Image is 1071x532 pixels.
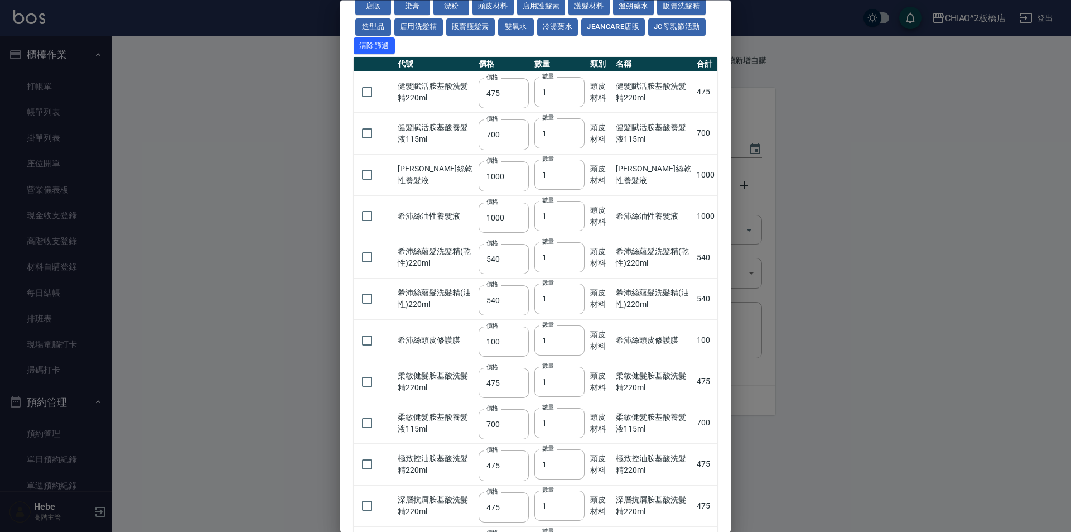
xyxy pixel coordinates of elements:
[486,198,498,206] label: 價格
[446,18,495,36] button: 販賣護髮素
[542,320,554,329] label: 數量
[587,155,613,196] td: 頭皮材料
[613,279,694,320] td: 希沛絲蘊髮洗髮精(油性)220ml
[587,237,613,279] td: 頭皮材料
[355,18,391,36] button: 造型品
[613,113,694,154] td: 健髮賦活胺基酸養髮液115ml
[613,402,694,444] td: 柔敏健髮胺基酸養髮液115ml
[694,155,717,196] td: 1000
[613,361,694,402] td: 柔敏健髮胺基酸洗髮精220ml
[613,57,694,72] th: 名稱
[486,487,498,496] label: 價格
[486,280,498,289] label: 價格
[587,57,613,72] th: 類別
[694,71,717,113] td: 475
[486,322,498,330] label: 價格
[694,279,717,320] td: 540
[395,71,476,113] td: 健髮賦活胺基酸洗髮精220ml
[354,37,395,55] button: 清除篩選
[395,113,476,154] td: 健髮賦活胺基酸養髮液115ml
[694,444,717,485] td: 475
[395,57,476,72] th: 代號
[587,402,613,444] td: 頭皮材料
[542,444,554,453] label: 數量
[542,362,554,370] label: 數量
[694,113,717,154] td: 700
[694,486,717,527] td: 475
[395,361,476,402] td: 柔敏健髮胺基酸洗髮精220ml
[395,320,476,361] td: 希沛絲頭皮修護膜
[613,196,694,237] td: 希沛絲油性養髮液
[613,486,694,527] td: 深層抗屑胺基酸洗髮精220ml
[694,361,717,402] td: 475
[395,402,476,444] td: 柔敏健髮胺基酸養髮液115ml
[537,18,578,36] button: 冷燙藥水
[587,279,613,320] td: 頭皮材料
[648,18,706,36] button: JC母親節活動
[542,72,554,80] label: 數量
[613,237,694,279] td: 希沛絲蘊髮洗髮精(乾性)220ml
[486,74,498,82] label: 價格
[587,444,613,485] td: 頭皮材料
[542,155,554,164] label: 數量
[613,71,694,113] td: 健髮賦活胺基酸洗髮精220ml
[486,156,498,165] label: 價格
[694,237,717,279] td: 540
[476,57,532,72] th: 價格
[395,444,476,485] td: 極致控油胺基酸洗髮精220ml
[587,486,613,527] td: 頭皮材料
[694,196,717,237] td: 1000
[542,238,554,246] label: 數量
[394,18,443,36] button: 店用洗髮精
[613,444,694,485] td: 極致控油胺基酸洗髮精220ml
[395,486,476,527] td: 深層抗屑胺基酸洗髮精220ml
[486,115,498,123] label: 價格
[395,279,476,320] td: 希沛絲蘊髮洗髮精(油性)220ml
[532,57,587,72] th: 數量
[542,486,554,495] label: 數量
[542,196,554,205] label: 數量
[395,237,476,279] td: 希沛絲蘊髮洗髮精(乾性)220ml
[486,446,498,454] label: 價格
[587,196,613,237] td: 頭皮材料
[486,405,498,413] label: 價格
[613,320,694,361] td: 希沛絲頭皮修護膜
[395,155,476,196] td: [PERSON_NAME]絲乾性養髮液
[587,113,613,154] td: 頭皮材料
[581,18,645,36] button: JeanCare店販
[587,71,613,113] td: 頭皮材料
[694,57,717,72] th: 合計
[486,239,498,247] label: 價格
[395,196,476,237] td: 希沛絲油性養髮液
[542,113,554,122] label: 數量
[542,279,554,287] label: 數量
[498,18,534,36] button: 雙氧水
[542,403,554,411] label: 數量
[694,402,717,444] td: 700
[613,155,694,196] td: [PERSON_NAME]絲乾性養髮液
[587,320,613,361] td: 頭皮材料
[694,320,717,361] td: 100
[587,361,613,402] td: 頭皮材料
[486,363,498,372] label: 價格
